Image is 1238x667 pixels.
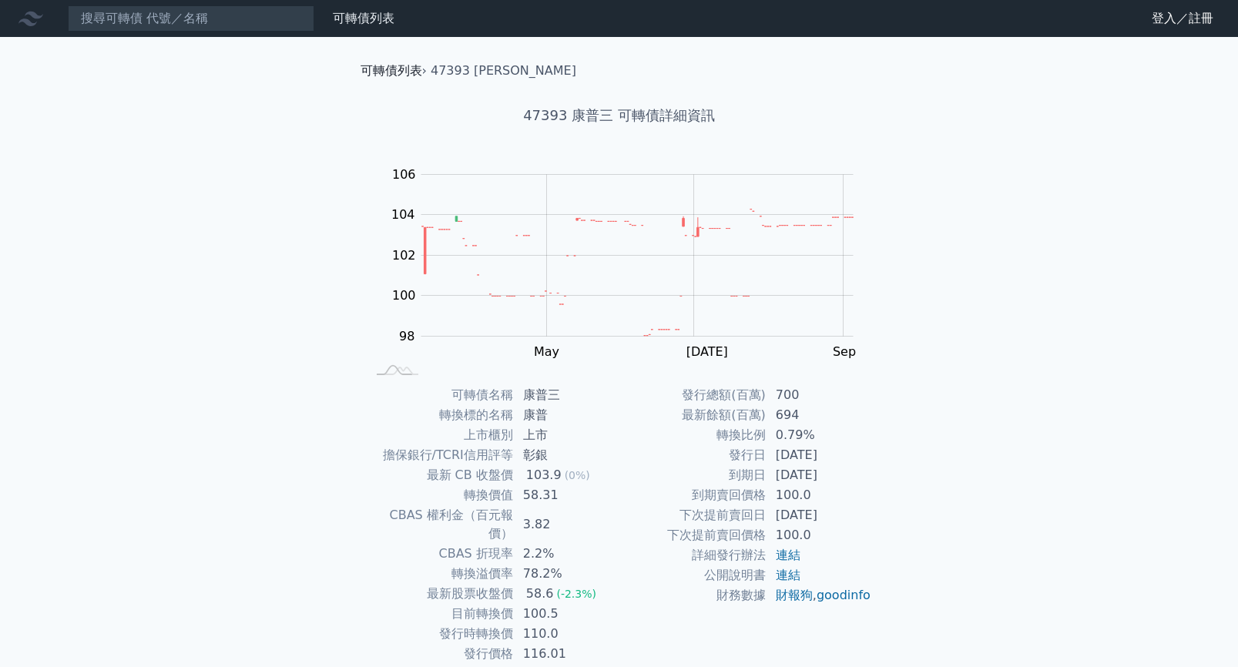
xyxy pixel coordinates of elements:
td: 轉換價值 [367,485,514,505]
td: 110.0 [514,624,619,644]
td: 最新股票收盤價 [367,584,514,604]
td: 彰銀 [514,445,619,465]
iframe: Chat Widget [1161,593,1238,667]
td: 轉換比例 [619,425,767,445]
tspan: 100 [392,288,416,303]
td: 100.5 [514,604,619,624]
td: 詳細發行辦法 [619,545,767,565]
a: 財報狗 [776,588,813,602]
td: 116.01 [514,644,619,664]
td: 下次提前賣回價格 [619,525,767,545]
tspan: 104 [391,207,415,222]
td: [DATE] [767,465,872,485]
td: 轉換溢價率 [367,564,514,584]
h1: 47393 康普三 可轉債詳細資訊 [348,105,891,126]
li: › [361,62,427,80]
td: 3.82 [514,505,619,544]
tspan: 106 [392,167,416,182]
tspan: May [534,344,559,359]
td: , [767,585,872,605]
span: (0%) [565,469,590,481]
div: 聊天小工具 [1161,593,1238,667]
tspan: [DATE] [686,344,728,359]
td: 100.0 [767,485,872,505]
td: 發行時轉換價 [367,624,514,644]
td: 擔保銀行/TCRI信用評等 [367,445,514,465]
td: CBAS 權利金（百元報價） [367,505,514,544]
td: 最新 CB 收盤價 [367,465,514,485]
td: 最新餘額(百萬) [619,405,767,425]
div: 103.9 [523,466,565,484]
td: 到期賣回價格 [619,485,767,505]
td: 康普三 [514,385,619,405]
td: 100.0 [767,525,872,545]
td: 可轉債名稱 [367,385,514,405]
td: 下次提前賣回日 [619,505,767,525]
td: 發行價格 [367,644,514,664]
td: 700 [767,385,872,405]
div: 58.6 [523,585,557,603]
tspan: 102 [392,248,416,263]
td: 上市櫃別 [367,425,514,445]
td: [DATE] [767,505,872,525]
td: 78.2% [514,564,619,584]
a: goodinfo [817,588,871,602]
td: 康普 [514,405,619,425]
tspan: Sep [833,344,856,359]
span: (-2.3%) [556,588,596,600]
td: 到期日 [619,465,767,485]
td: 目前轉換價 [367,604,514,624]
a: 可轉債列表 [333,11,394,25]
td: 694 [767,405,872,425]
td: 上市 [514,425,619,445]
td: 0.79% [767,425,872,445]
td: 58.31 [514,485,619,505]
a: 連結 [776,568,800,582]
td: 公開說明書 [619,565,767,585]
td: 發行總額(百萬) [619,385,767,405]
g: Chart [384,167,877,359]
li: 47393 [PERSON_NAME] [431,62,576,80]
tspan: 98 [399,329,414,344]
td: [DATE] [767,445,872,465]
a: 可轉債列表 [361,63,422,78]
td: 轉換標的名稱 [367,405,514,425]
a: 登入／註冊 [1139,6,1226,31]
td: 2.2% [514,544,619,564]
a: 連結 [776,548,800,562]
td: 財務數據 [619,585,767,605]
td: CBAS 折現率 [367,544,514,564]
input: 搜尋可轉債 代號／名稱 [68,5,314,32]
td: 發行日 [619,445,767,465]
